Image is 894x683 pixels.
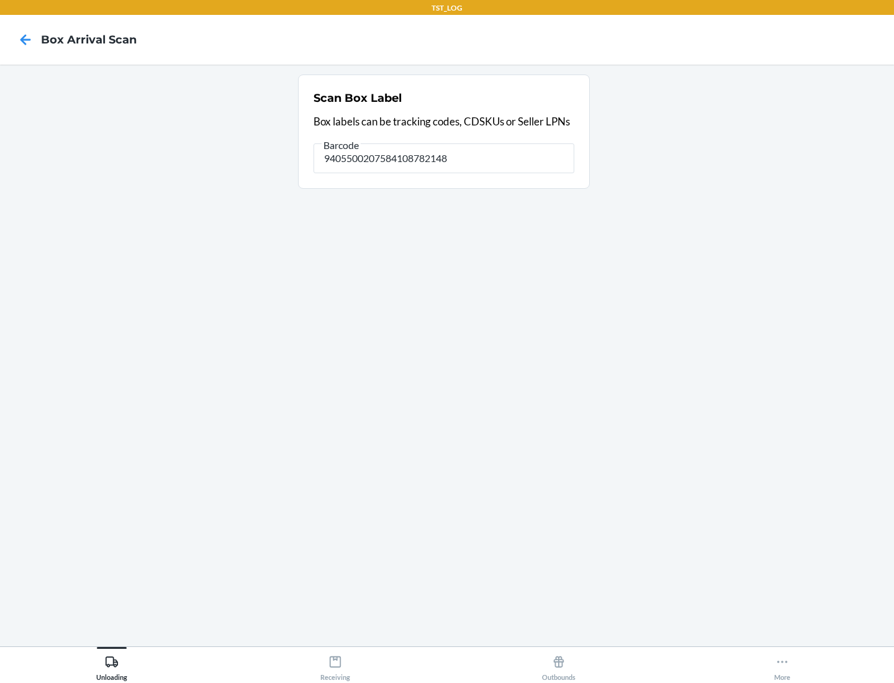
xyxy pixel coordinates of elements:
[314,114,574,130] p: Box labels can be tracking codes, CDSKUs or Seller LPNs
[41,32,137,48] h4: Box Arrival Scan
[542,650,576,681] div: Outbounds
[320,650,350,681] div: Receiving
[322,139,361,152] span: Barcode
[447,647,670,681] button: Outbounds
[96,650,127,681] div: Unloading
[314,90,402,106] h2: Scan Box Label
[774,650,790,681] div: More
[223,647,447,681] button: Receiving
[670,647,894,681] button: More
[431,2,463,14] p: TST_LOG
[314,143,574,173] input: Barcode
